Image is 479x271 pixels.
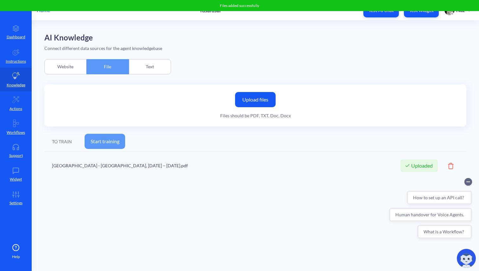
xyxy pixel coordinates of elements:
p: Dashboard [7,34,25,40]
div: Uploaded [400,159,438,172]
div: [GEOGRAPHIC_DATA] - [GEOGRAPHIC_DATA], [DATE] – [DATE].pdf [52,162,388,169]
span: Help [12,254,20,260]
div: Connect different data sources for the agent knowledgebase [44,45,466,52]
button: Collapse conversation starters [78,4,85,11]
p: Actions [10,106,22,112]
div: Text [129,59,171,74]
p: Workflows [7,130,25,135]
p: Instructions [6,59,26,64]
h2: AI Knowledge [44,33,466,42]
div: Files should be PDF, TXT, Doc, Docx [220,112,291,119]
button: Start training [85,134,125,149]
p: Support [9,153,23,158]
div: TO TRAIN [52,138,72,145]
button: What is a Workflow? [30,51,85,65]
button: Human handover for Voice Agents. [2,34,85,47]
p: Settings [10,200,22,206]
div: File [86,59,129,74]
label: Upload files [235,92,276,107]
p: Widget [10,176,22,182]
span: Files added successfully [220,3,259,8]
button: How to set up an API call? [20,16,85,30]
p: Knowledge [7,82,25,88]
div: Website [44,59,86,74]
img: copilot-icon.svg [457,249,476,268]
